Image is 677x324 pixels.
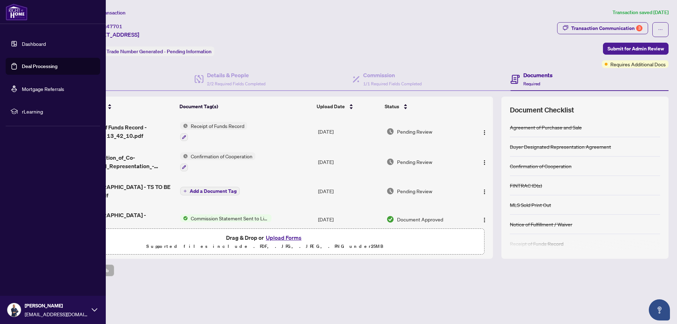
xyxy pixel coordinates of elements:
img: Document Status [386,215,394,223]
span: Pending Review [397,187,432,195]
div: MLS Sold Print Out [510,201,551,209]
button: Upload Forms [264,233,304,242]
h4: Details & People [207,71,266,79]
span: 2005 [GEOGRAPHIC_DATA] - TS TO BE REVIEWED.pdf [69,183,174,200]
h4: Commission [363,71,422,79]
span: ellipsis [658,27,663,32]
img: Status Icon [180,152,188,160]
img: Logo [482,189,487,195]
button: Logo [479,156,490,167]
a: Mortgage Referrals [22,86,64,92]
a: Deal Processing [22,63,57,69]
img: Document Status [386,187,394,195]
button: Transaction Communication3 [557,22,648,34]
button: Logo [479,185,490,197]
td: [DATE] [315,147,384,177]
span: Trade Number Generated - Pending Information [106,48,212,55]
span: Requires Additional Docs [610,60,666,68]
button: Logo [479,126,490,137]
span: Pending Review [397,158,432,166]
span: [PERSON_NAME] [25,302,88,310]
span: Drag & Drop or [226,233,304,242]
div: Buyer Designated Representation Agreement [510,143,611,151]
img: logo [6,4,28,20]
span: Document Checklist [510,105,574,115]
div: Transaction Communication [571,23,642,34]
th: Status [382,97,467,116]
button: Logo [479,214,490,225]
span: Commission Statement Sent to Listing Brokerage [188,214,272,222]
img: Profile Icon [7,303,21,317]
th: (14) File Name [67,97,177,116]
span: Drag & Drop orUpload FormsSupported files include .PDF, .JPG, .JPEG, .PNG under25MB [45,229,484,255]
span: Required [523,81,540,86]
span: plus [183,189,187,193]
span: 2005 [GEOGRAPHIC_DATA] - INVOICE.pdf [69,211,174,228]
span: 2/2 Required Fields Completed [207,81,266,86]
h4: Documents [523,71,553,79]
div: Status: [87,47,214,56]
div: Notice of Fulfillment / Waiver [510,220,572,228]
article: Transaction saved [DATE] [612,8,669,17]
th: Document Tag(s) [177,97,314,116]
div: Agreement of Purchase and Sale [510,123,582,131]
span: Add a Document Tag [190,189,237,194]
span: Upload Date [317,103,345,110]
div: Confirmation of Cooperation [510,162,572,170]
button: Status IconCommission Statement Sent to Listing Brokerage [180,214,272,222]
img: Logo [482,130,487,135]
span: Submit for Admin Review [608,43,664,54]
a: Dashboard [22,41,46,47]
button: Open asap [649,299,670,320]
span: Pending Review [397,128,432,135]
span: Status [385,103,399,110]
span: Document Approved [397,215,443,223]
img: Status Icon [180,122,188,130]
td: [DATE] [315,205,384,233]
div: FINTRAC ID(s) [510,182,542,189]
td: [DATE] [315,116,384,147]
div: 3 [636,25,642,31]
button: Add a Document Tag [180,187,240,196]
span: Confirmation of Cooperation [188,152,255,160]
img: Status Icon [180,214,188,222]
button: Status IconReceipt of Funds Record [180,122,247,141]
span: 320_Confirmation_of_Co-operation_and_Representation_-_Buyer_Seller_-_OREA 1.pdf [69,153,174,170]
span: rLearning [22,108,95,115]
img: Logo [482,160,487,165]
span: Receipt of Funds Record [188,122,247,130]
span: [STREET_ADDRESS] [87,30,139,39]
span: [EMAIL_ADDRESS][DOMAIN_NAME] [25,310,88,318]
button: Add a Document Tag [180,187,240,195]
span: 635 Receipt of Funds Record - OREA_[DATE] 13_42_10.pdf [69,123,174,140]
td: [DATE] [315,177,384,205]
th: Upload Date [314,97,382,116]
button: Submit for Admin Review [603,43,669,55]
img: Document Status [386,128,394,135]
span: 47701 [106,23,122,30]
span: 1/1 Required Fields Completed [363,81,422,86]
p: Supported files include .PDF, .JPG, .JPEG, .PNG under 25 MB [50,242,480,251]
img: Document Status [386,158,394,166]
button: Status IconConfirmation of Cooperation [180,152,255,171]
img: Logo [482,217,487,223]
span: View Transaction [88,10,126,16]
